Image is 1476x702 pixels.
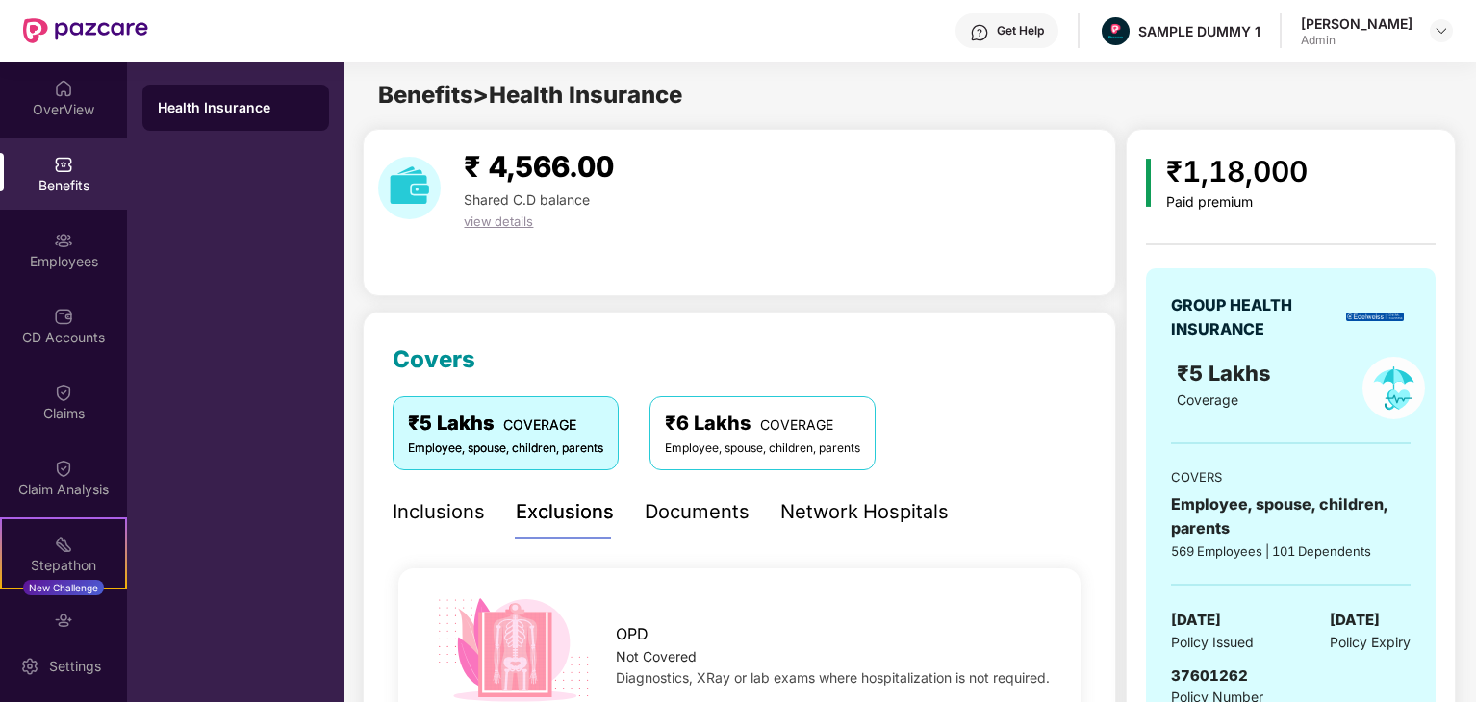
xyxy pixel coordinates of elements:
[1330,632,1411,653] span: Policy Expiry
[1171,293,1339,341] div: GROUP HEALTH INSURANCE
[54,231,73,250] img: svg+xml;base64,PHN2ZyBpZD0iRW1wbG95ZWVzIiB4bWxucz0iaHR0cDovL3d3dy53My5vcmcvMjAwMC9zdmciIHdpZHRoPS...
[1177,361,1277,386] span: ₹5 Lakhs
[408,409,603,439] div: ₹5 Lakhs
[408,439,603,458] div: Employee, spouse, children, parents
[1171,632,1254,653] span: Policy Issued
[1171,666,1248,685] span: 37601262
[54,383,73,402] img: svg+xml;base64,PHN2ZyBpZD0iQ2xhaW0iIHhtbG5zPSJodHRwOi8vd3d3LnczLm9yZy8yMDAwL3N2ZyIgd2lkdGg9IjIwIi...
[464,213,533,229] span: view details
[23,580,104,595] div: New Challenge
[54,535,73,554] img: svg+xml;base64,PHN2ZyB4bWxucz0iaHR0cDovL3d3dy53My5vcmcvMjAwMC9zdmciIHdpZHRoPSIyMSIgaGVpZ2h0PSIyMC...
[616,669,1050,686] span: Diagnostics, XRay or lab exams where hospitalization is not required.
[616,646,1050,667] div: Not Covered
[54,155,73,174] img: svg+xml;base64,PHN2ZyBpZD0iQmVuZWZpdHMiIHhtbG5zPSJodHRwOi8vd3d3LnczLm9yZy8yMDAwL3N2ZyIgd2lkdGg9Ij...
[1102,17,1130,45] img: Pazcare_Alternative_logo-01-01.png
[1138,22,1260,40] div: SAMPLE DUMMY 1
[503,416,576,433] span: COVERAGE
[780,497,949,527] div: Network Hospitals
[997,23,1044,38] div: Get Help
[464,191,590,208] span: Shared C.D balance
[1434,23,1449,38] img: svg+xml;base64,PHN2ZyBpZD0iRHJvcGRvd24tMzJ4MzIiIHhtbG5zPSJodHRwOi8vd3d3LnczLm9yZy8yMDAwL3N2ZyIgd2...
[1346,313,1404,321] img: insurerLogo
[54,611,73,630] img: svg+xml;base64,PHN2ZyBpZD0iRW5kb3JzZW1lbnRzIiB4bWxucz0iaHR0cDovL3d3dy53My5vcmcvMjAwMC9zdmciIHdpZH...
[393,345,475,373] span: Covers
[1166,194,1308,211] div: Paid premium
[1301,14,1412,33] div: [PERSON_NAME]
[616,622,649,646] span: OPD
[1171,609,1221,632] span: [DATE]
[1330,609,1380,632] span: [DATE]
[393,497,485,527] div: Inclusions
[158,98,314,117] div: Health Insurance
[645,497,750,527] div: Documents
[970,23,989,42] img: svg+xml;base64,PHN2ZyBpZD0iSGVscC0zMngzMiIgeG1sbnM9Imh0dHA6Ly93d3cudzMub3JnLzIwMDAvc3ZnIiB3aWR0aD...
[1362,357,1425,419] img: policyIcon
[1171,541,1410,561] div: 569 Employees | 101 Dependents
[378,157,441,219] img: download
[1301,33,1412,48] div: Admin
[464,149,614,184] span: ₹ 4,566.00
[665,439,860,458] div: Employee, spouse, children, parents
[1177,391,1238,408] span: Coverage
[23,18,148,43] img: New Pazcare Logo
[54,307,73,326] img: svg+xml;base64,PHN2ZyBpZD0iQ0RfQWNjb3VudHMiIGRhdGEtbmFtZT0iQ0QgQWNjb3VudHMiIHhtbG5zPSJodHRwOi8vd3...
[516,497,614,527] div: Exclusions
[665,409,860,439] div: ₹6 Lakhs
[20,657,39,676] img: svg+xml;base64,PHN2ZyBpZD0iU2V0dGluZy0yMHgyMCIgeG1sbnM9Imh0dHA6Ly93d3cudzMub3JnLzIwMDAvc3ZnIiB3aW...
[760,416,833,433] span: COVERAGE
[1171,492,1410,540] div: Employee, spouse, children, parents
[1171,467,1410,487] div: COVERS
[43,657,107,676] div: Settings
[2,556,125,575] div: Stepathon
[54,459,73,478] img: svg+xml;base64,PHN2ZyBpZD0iQ2xhaW0iIHhtbG5zPSJodHRwOi8vd3d3LnczLm9yZy8yMDAwL3N2ZyIgd2lkdGg9IjIwIi...
[1146,159,1151,207] img: icon
[1166,149,1308,194] div: ₹1,18,000
[378,81,682,109] span: Benefits > Health Insurance
[54,79,73,98] img: svg+xml;base64,PHN2ZyBpZD0iSG9tZSIgeG1sbnM9Imh0dHA6Ly93d3cudzMub3JnLzIwMDAvc3ZnIiB3aWR0aD0iMjAiIG...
